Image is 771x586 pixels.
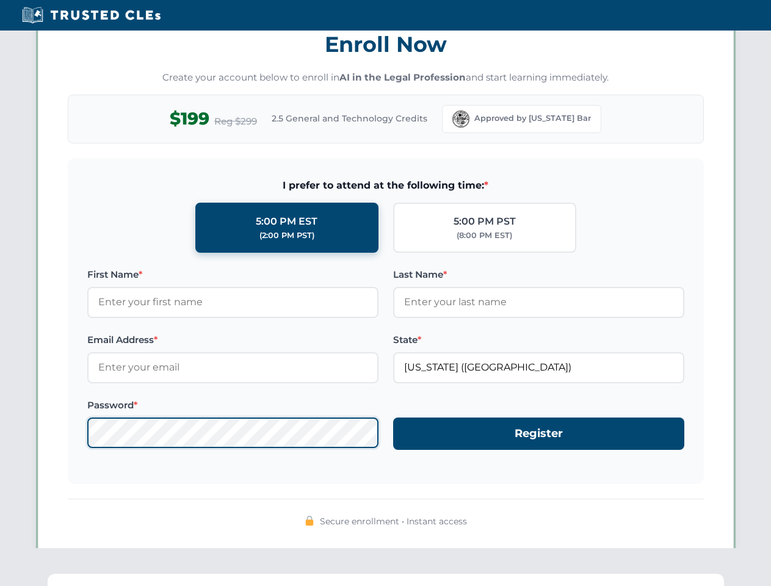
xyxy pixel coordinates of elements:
[320,515,467,528] span: Secure enrollment • Instant access
[18,6,164,24] img: Trusted CLEs
[256,214,317,230] div: 5:00 PM EST
[272,112,427,125] span: 2.5 General and Technology Credits
[68,71,704,85] p: Create your account below to enroll in and start learning immediately.
[87,352,378,383] input: Enter your email
[87,178,684,194] span: I prefer to attend at the following time:
[87,287,378,317] input: Enter your first name
[393,267,684,282] label: Last Name
[393,352,684,383] input: Florida (FL)
[393,287,684,317] input: Enter your last name
[339,71,466,83] strong: AI in the Legal Profession
[214,114,257,129] span: Reg $299
[305,516,314,526] img: 🔒
[474,112,591,125] span: Approved by [US_STATE] Bar
[452,110,469,128] img: Florida Bar
[393,418,684,450] button: Register
[170,105,209,132] span: $199
[457,230,512,242] div: (8:00 PM EST)
[68,25,704,63] h3: Enroll Now
[259,230,314,242] div: (2:00 PM PST)
[87,333,378,347] label: Email Address
[454,214,516,230] div: 5:00 PM PST
[393,333,684,347] label: State
[87,267,378,282] label: First Name
[87,398,378,413] label: Password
